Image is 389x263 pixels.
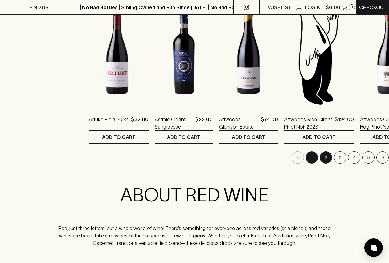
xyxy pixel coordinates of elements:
p: ADD TO CART [302,133,336,141]
a: Attwoods Glenlyon Estate Pinot Noir 2022 [219,116,258,130]
button: Go to page 5 [362,151,375,164]
button: ADD TO CART [284,131,354,143]
p: Wishlist [268,4,292,11]
p: ADD TO CART [102,133,136,141]
p: FIND US [30,4,49,11]
p: Red, just three letters, but a whole world of wine! There’s something for everyone across red var... [58,225,331,247]
button: Go to page 6 [376,151,389,164]
p: $32.00 [131,116,149,130]
p: Checkout [359,4,387,11]
a: Artuke Rioja 2022 [89,116,128,130]
button: Go to page 3 [334,151,346,164]
h2: ABOUT RED WINE [58,184,331,206]
a: Astrale Chianti Sangiovese 2023 [155,116,193,130]
p: $74.00 [261,116,278,130]
p: $124.00 [335,116,354,130]
button: ADD TO CART [219,131,278,143]
p: $22.00 [195,116,213,130]
button: ADD TO CART [89,131,149,143]
img: bubble-icon [371,245,377,251]
button: ADD TO CART [155,131,213,143]
p: Login [305,4,320,11]
p: $0.00 [326,4,340,11]
p: ADD TO CART [232,133,265,141]
button: Go to page 4 [348,151,360,164]
button: page 1 [306,151,318,164]
p: ADD TO CART [167,133,200,141]
button: Go to page 2 [320,151,332,164]
a: Attwoods Mon Climat Pinot Noir 2023 [284,116,332,130]
p: 0 [351,6,353,9]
